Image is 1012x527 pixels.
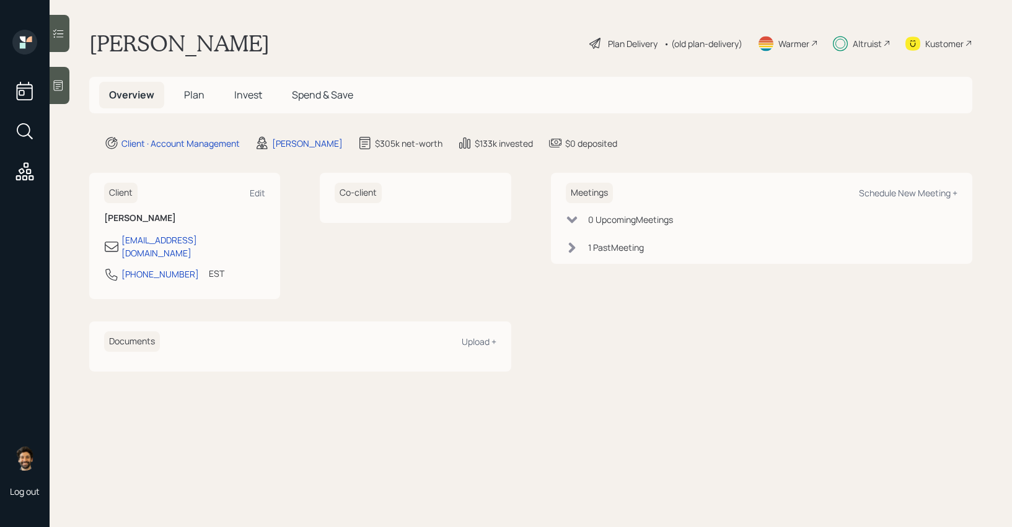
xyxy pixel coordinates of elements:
[853,37,882,50] div: Altruist
[859,187,957,199] div: Schedule New Meeting +
[778,37,809,50] div: Warmer
[925,37,964,50] div: Kustomer
[104,213,265,224] h6: [PERSON_NAME]
[184,88,205,102] span: Plan
[89,30,270,57] h1: [PERSON_NAME]
[565,137,617,150] div: $0 deposited
[272,137,343,150] div: [PERSON_NAME]
[234,88,262,102] span: Invest
[10,486,40,497] div: Log out
[121,137,240,150] div: Client · Account Management
[588,241,644,254] div: 1 Past Meeting
[12,446,37,471] img: eric-schwartz-headshot.png
[608,37,658,50] div: Plan Delivery
[475,137,533,150] div: $133k invested
[566,183,613,203] h6: Meetings
[121,268,199,281] div: [PHONE_NUMBER]
[250,187,265,199] div: Edit
[104,331,160,352] h6: Documents
[588,213,673,226] div: 0 Upcoming Meeting s
[664,37,742,50] div: • (old plan-delivery)
[209,267,224,280] div: EST
[292,88,353,102] span: Spend & Save
[104,183,138,203] h6: Client
[121,233,265,259] div: [EMAIL_ADDRESS][DOMAIN_NAME]
[462,336,496,347] div: Upload +
[335,183,382,203] h6: Co-client
[375,137,442,150] div: $305k net-worth
[109,88,154,102] span: Overview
